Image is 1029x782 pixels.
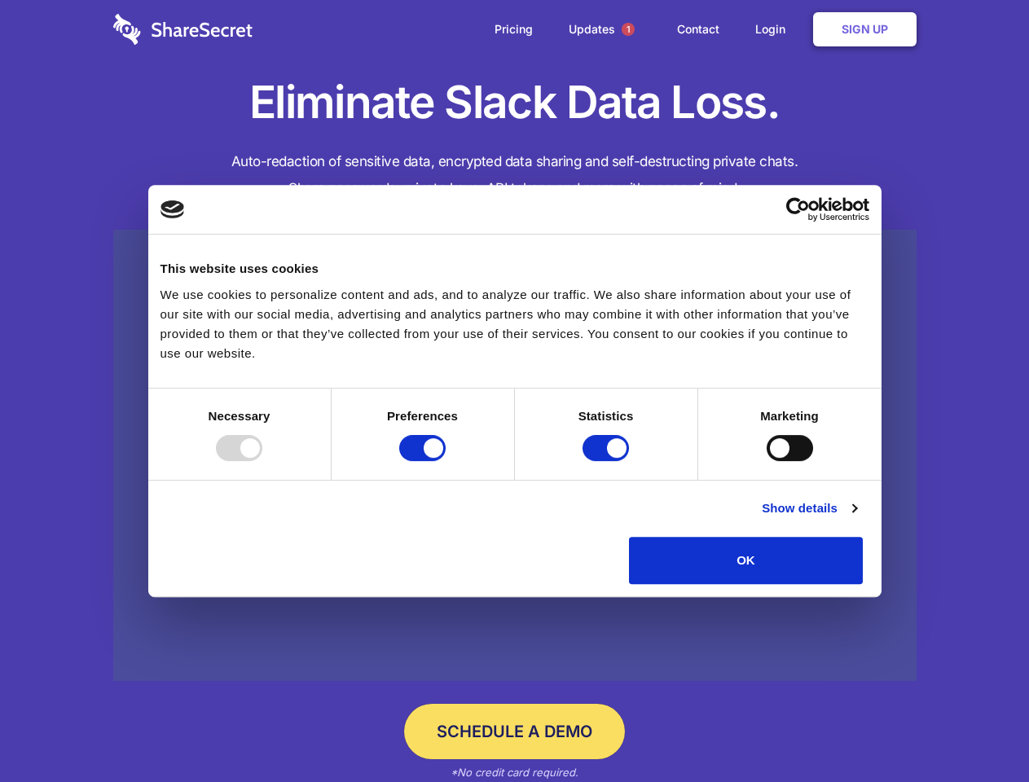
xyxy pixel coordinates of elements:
span: 1 [622,23,635,36]
h4: Auto-redaction of sensitive data, encrypted data sharing and self-destructing private chats. Shar... [113,148,917,202]
div: We use cookies to personalize content and ads, and to analyze our traffic. We also share informat... [161,285,869,363]
strong: Preferences [387,409,458,423]
a: Pricing [478,4,549,55]
div: This website uses cookies [161,259,869,279]
strong: Marketing [760,409,819,423]
img: logo-wordmark-white-trans-d4663122ce5f474addd5e946df7df03e33cb6a1c49d2221995e7729f52c070b2.svg [113,14,253,45]
a: Login [739,4,810,55]
h1: Eliminate Slack Data Loss. [113,73,917,132]
strong: Necessary [209,409,270,423]
a: Show details [762,499,856,518]
button: OK [629,537,863,584]
a: Sign Up [813,12,917,46]
a: Contact [661,4,736,55]
strong: Statistics [578,409,634,423]
em: *No credit card required. [451,766,578,779]
a: Schedule a Demo [404,704,625,759]
a: Usercentrics Cookiebot - opens in a new window [727,197,869,222]
a: Wistia video thumbnail [113,230,917,682]
img: logo [161,200,185,218]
